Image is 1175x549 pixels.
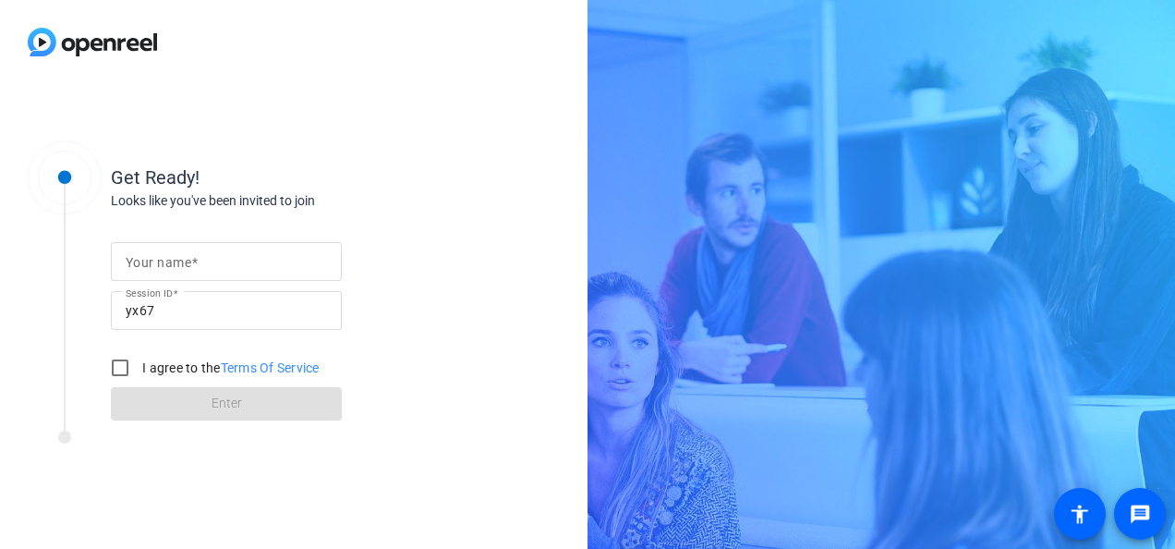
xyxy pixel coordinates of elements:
div: Looks like you've been invited to join [111,191,480,211]
a: Terms Of Service [221,360,320,375]
mat-label: Your name [126,255,191,270]
label: I agree to the [139,359,320,377]
mat-label: Session ID [126,287,173,299]
mat-icon: accessibility [1069,503,1091,525]
mat-icon: message [1129,503,1151,525]
div: Get Ready! [111,164,480,191]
